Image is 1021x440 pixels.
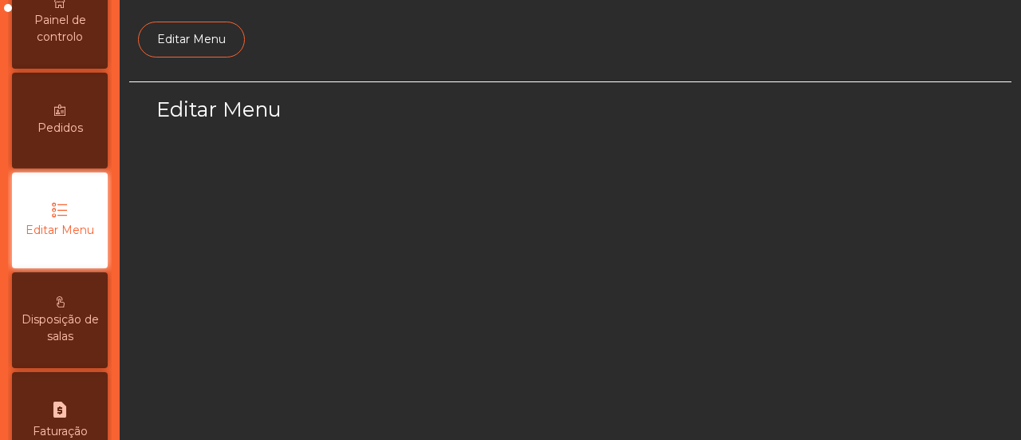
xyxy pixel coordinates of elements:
span: Disposição de salas [16,311,104,345]
span: Faturação [33,423,88,440]
span: Pedidos [37,120,83,137]
span: Painel de controlo [16,12,104,46]
h3: Editar Menu [156,95,566,124]
a: Editar Menu [138,22,245,57]
span: Editar Menu [26,222,94,239]
i: request_page [50,400,69,419]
